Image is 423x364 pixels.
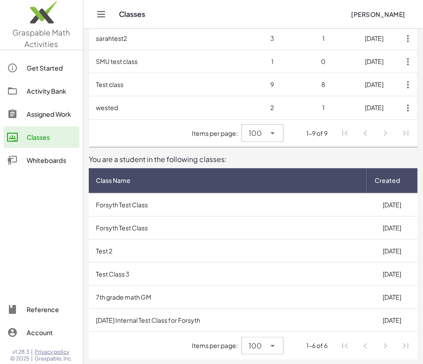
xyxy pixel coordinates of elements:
span: Items per page: [192,129,241,138]
td: [DATE] [367,216,418,239]
td: [DATE] [349,50,400,73]
span: | [32,355,33,362]
td: SMU test class [89,50,247,73]
div: Reference [27,304,76,315]
span: 1 [322,34,324,42]
a: Assigned Work [4,103,79,125]
td: Forsyth Test Class [89,193,367,216]
td: [DATE] [367,285,418,309]
span: | [32,348,33,356]
td: [DATE] [367,309,418,332]
a: Whiteboards [4,150,79,171]
a: Privacy policy [35,348,73,356]
span: Graspable Math Activities [13,28,71,49]
span: © 2025 [11,355,30,362]
td: 7th grade math GM [89,285,367,309]
td: [DATE] [367,193,418,216]
nav: Pagination Navigation [335,336,416,356]
span: Created [375,176,400,185]
div: Classes [27,132,76,142]
span: 1 [322,103,324,111]
div: Whiteboards [27,155,76,166]
td: Test 2 [89,239,367,262]
div: Account [27,327,76,338]
div: Activity Bank [27,86,76,96]
td: 3 [247,27,298,50]
a: Activity Bank [4,80,79,102]
button: [PERSON_NAME] [344,6,412,22]
td: [DATE] [349,27,400,50]
span: Graspable, Inc. [35,355,73,362]
td: Test Class 3 [89,262,367,285]
span: 100 [249,340,262,351]
td: [DATE] [367,262,418,285]
span: v1.28.3 [13,348,30,356]
nav: Pagination Navigation [335,123,416,144]
span: Items per page: [192,341,241,350]
a: Get Started [4,57,79,79]
div: 1-6 of 6 [307,341,328,350]
a: Classes [4,127,79,148]
span: 0 [321,57,326,65]
td: Forsyth Test Class [89,216,367,239]
td: Test class [89,73,247,96]
div: 1-9 of 9 [307,129,328,138]
button: Toggle navigation [94,7,108,21]
td: [DATE] Internal Test Class for Forsyth [89,309,367,332]
td: [DATE] [349,96,400,119]
div: Get Started [27,63,76,73]
div: You are a student in the following classes: [89,154,418,165]
a: Reference [4,299,79,320]
td: 1 [247,50,298,73]
td: [DATE] [349,73,400,96]
td: [DATE] [367,239,418,262]
td: 9 [247,73,298,96]
span: [PERSON_NAME] [351,10,405,18]
td: wested [89,96,247,119]
span: 100 [249,128,262,138]
span: Class Name [96,176,130,185]
td: sarahtest2 [89,27,247,50]
span: 8 [321,80,325,88]
a: Account [4,322,79,343]
div: Assigned Work [27,109,76,119]
td: 2 [247,96,298,119]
